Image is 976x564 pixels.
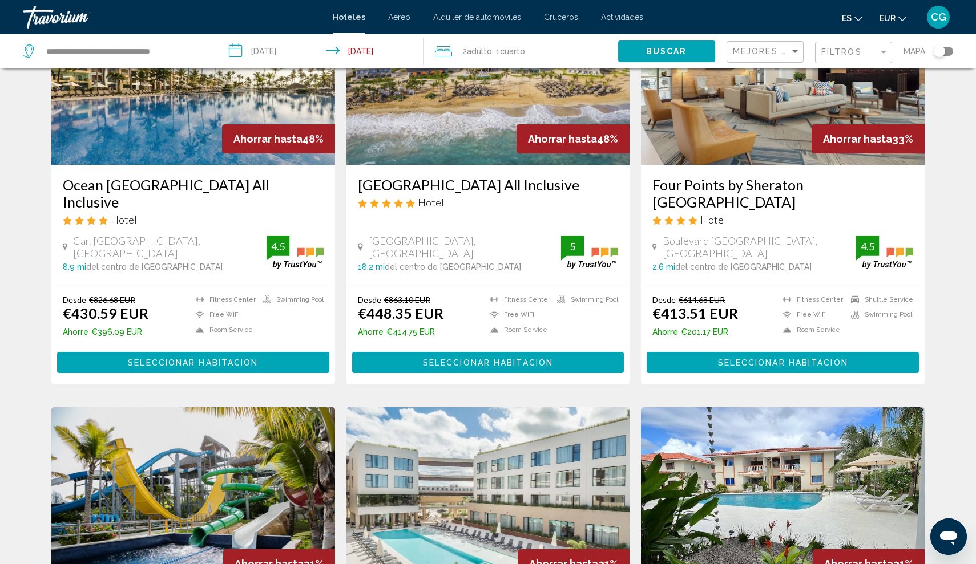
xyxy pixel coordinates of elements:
[63,327,148,336] p: €396.09 EUR
[63,305,148,322] ins: €430.59 EUR
[89,295,135,305] del: €826.68 EUR
[424,34,618,68] button: Travelers: 2 adults, 0 children
[733,47,800,57] mat-select: Sort by
[815,41,892,64] button: Filter
[111,213,137,226] span: Hotel
[618,40,715,62] button: Buscar
[385,262,521,271] span: del centro de [GEOGRAPHIC_DATA]
[190,310,257,320] li: Free WiFi
[462,43,492,59] span: 2
[931,11,946,23] span: CG
[856,236,913,269] img: trustyou-badge.svg
[233,133,303,145] span: Ahorrar hasta
[923,5,953,29] button: User Menu
[528,133,597,145] span: Ahorrar hasta
[333,13,365,22] a: Hoteles
[267,236,324,269] img: trustyou-badge.svg
[652,176,913,210] a: Four Points by Sheraton [GEOGRAPHIC_DATA]
[845,310,913,320] li: Swimming Pool
[267,240,289,253] div: 4.5
[733,47,848,56] span: Mejores descuentos
[646,47,687,56] span: Buscar
[652,213,913,226] div: 4 star Hotel
[257,295,324,305] li: Swimming Pool
[492,43,525,59] span: , 1
[647,355,919,367] a: Seleccionar habitación
[63,327,88,336] span: Ahorre
[652,295,676,305] span: Desde
[880,14,896,23] span: EUR
[647,352,919,373] button: Seleccionar habitación
[358,295,381,305] span: Desde
[222,124,335,153] div: 48%
[517,124,630,153] div: 48%
[700,213,727,226] span: Hotel
[663,234,856,259] span: Boulevard [GEOGRAPHIC_DATA], [GEOGRAPHIC_DATA]
[718,358,848,367] span: Seleccionar habitación
[845,295,913,305] li: Shuttle Service
[823,133,892,145] span: Ahorrar hasta
[86,262,223,271] span: del centro de [GEOGRAPHIC_DATA]
[652,327,678,336] span: Ahorre
[423,358,553,367] span: Seleccionar habitación
[679,295,725,305] del: €614.68 EUR
[821,47,862,56] span: Filtros
[73,234,266,259] span: Car. [GEOGRAPHIC_DATA], [GEOGRAPHIC_DATA]
[652,327,738,336] p: €201.17 EUR
[485,325,551,335] li: Room Service
[418,196,444,209] span: Hotel
[467,47,492,56] span: Adulto
[777,295,845,305] li: Fitness Center
[812,124,925,153] div: 33%
[23,6,321,29] a: Travorium
[57,355,329,367] a: Seleccionar habitación
[561,240,584,253] div: 5
[128,358,258,367] span: Seleccionar habitación
[880,10,906,26] button: Change currency
[601,13,643,22] a: Actividades
[384,295,430,305] del: €863.10 EUR
[652,305,738,322] ins: €413.51 EUR
[930,518,967,555] iframe: Botón para iniciar la ventana de mensajería
[63,176,324,210] a: Ocean [GEOGRAPHIC_DATA] All Inclusive
[485,295,551,305] li: Fitness Center
[544,13,578,22] a: Cruceros
[485,310,551,320] li: Free WiFi
[675,262,812,271] span: del centro de [GEOGRAPHIC_DATA]
[856,240,879,253] div: 4.5
[904,43,925,59] span: Mapa
[388,13,410,22] a: Aéreo
[842,10,862,26] button: Change language
[358,327,384,336] span: Ahorre
[57,352,329,373] button: Seleccionar habitación
[777,310,845,320] li: Free WiFi
[63,295,86,305] span: Desde
[358,196,619,209] div: 5 star Hotel
[358,176,619,193] a: [GEOGRAPHIC_DATA] All Inclusive
[561,236,618,269] img: trustyou-badge.svg
[652,262,675,271] span: 2.6 mi
[358,262,385,271] span: 18.2 mi
[500,47,525,56] span: Cuarto
[433,13,521,22] a: Alquiler de automóviles
[352,352,624,373] button: Seleccionar habitación
[925,46,953,56] button: Toggle map
[352,355,624,367] a: Seleccionar habitación
[369,234,562,259] span: [GEOGRAPHIC_DATA], [GEOGRAPHIC_DATA]
[551,295,618,305] li: Swimming Pool
[63,262,86,271] span: 8.9 mi
[777,325,845,335] li: Room Service
[190,325,257,335] li: Room Service
[842,14,852,23] span: es
[190,295,257,305] li: Fitness Center
[217,34,424,68] button: Check-in date: Sep 8, 2025 Check-out date: Sep 11, 2025
[358,327,443,336] p: €414.75 EUR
